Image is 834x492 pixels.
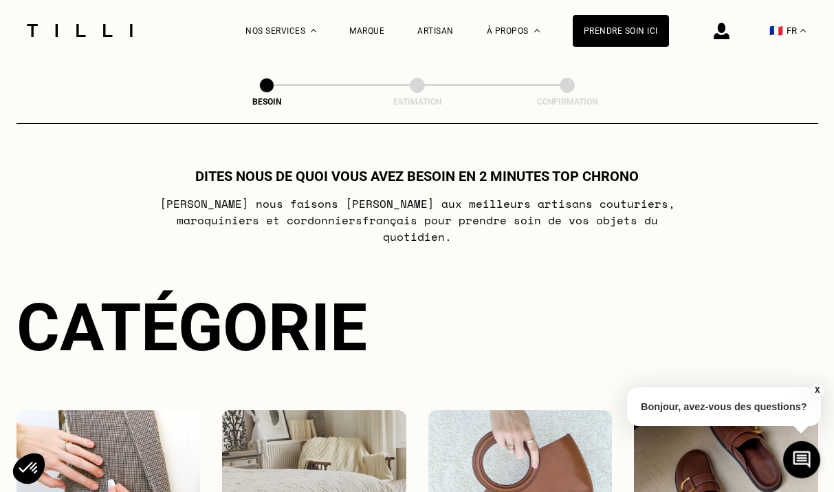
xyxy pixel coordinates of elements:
div: Estimation [349,97,486,107]
img: Logo du service de couturière Tilli [22,24,138,37]
div: Confirmation [498,97,636,107]
img: menu déroulant [800,29,806,32]
a: Artisan [417,26,454,36]
img: icône connexion [714,23,729,39]
a: Prendre soin ici [573,15,669,47]
img: Menu déroulant [311,29,316,32]
div: Besoin [198,97,336,107]
p: Bonjour, avez-vous des questions? [627,387,821,426]
h1: Dites nous de quoi vous avez besoin en 2 minutes top chrono [195,168,639,184]
a: Marque [349,26,384,36]
span: 🇫🇷 [769,24,783,37]
p: [PERSON_NAME] nous faisons [PERSON_NAME] aux meilleurs artisans couturiers , maroquiniers et cord... [144,195,690,245]
button: X [810,383,824,398]
img: Menu déroulant à propos [534,29,540,32]
div: Catégorie [17,289,818,366]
